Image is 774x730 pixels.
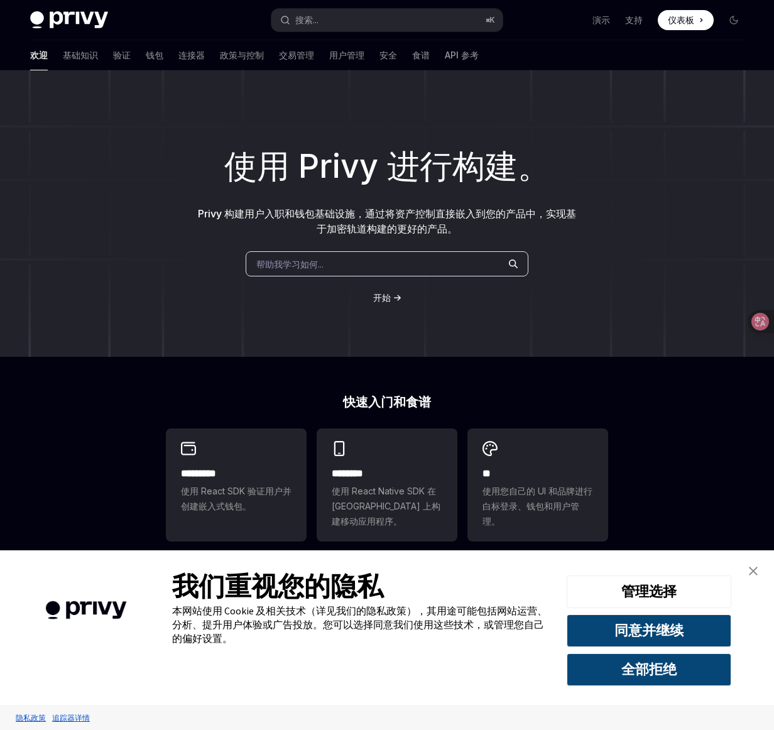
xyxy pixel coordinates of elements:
[220,40,264,70] a: 政策与控制
[30,11,108,29] img: 深色标志
[49,707,93,729] a: 追踪器详情
[749,567,758,575] img: 关闭横幅
[373,291,391,304] a: 开始
[486,15,489,25] font: ⌘
[279,50,314,60] font: 交易管理
[621,582,677,600] font: 管理选择
[614,621,684,639] font: 同意并继续
[63,50,98,60] font: 基础知识
[658,10,714,30] a: 仪表板
[329,50,364,60] font: 用户管理
[379,40,397,70] a: 安全
[317,428,457,542] a: **** ***使用 React Native SDK 在 [GEOGRAPHIC_DATA] 上构建移动应用程序。
[621,660,677,678] font: 全部拒绝
[412,50,430,60] font: 食谱
[482,486,592,526] font: 使用您自己的 UI 和品牌进行白标登录、钱包和用户管理。
[445,40,479,70] a: API 参考
[220,50,264,60] font: 政策与控制
[279,40,314,70] a: 交易管理
[30,50,48,60] font: 欢迎
[343,395,431,410] font: 快速入门和食谱
[13,707,49,729] a: 隐私政策
[592,14,610,26] a: 演示
[625,14,643,25] font: 支持
[445,50,479,60] font: API 参考
[30,40,48,70] a: 欢迎
[412,40,430,70] a: 食谱
[332,486,440,526] font: 使用 React Native SDK 在 [GEOGRAPHIC_DATA] 上构建移动应用程序。
[668,14,694,25] font: 仪表板
[373,292,391,303] font: 开始
[567,653,731,686] button: 全部拒绝
[198,207,576,235] font: Privy 构建用户入职和钱包基础设施，通过将资产控制直接嵌入到您的产品中，实现基于加密轨道构建的更好的产品。
[295,14,319,25] font: 搜索...
[567,614,731,647] button: 同意并继续
[19,583,153,638] img: 公司徽标
[113,50,131,60] font: 验证
[178,40,205,70] a: 连接器
[724,10,744,30] button: 切换暗模式
[172,570,383,602] font: 我们重视您的隐私
[172,604,547,645] font: 本网站使用 Cookie 及相关技术（详见我们的隐私政策），其用途可能包括网站运营、分析、提升用户体验或广告投放。您可以选择同意我们使用这些技术，或管理您自己的偏好设置。
[489,15,495,25] font: K
[625,14,643,26] a: 支持
[52,713,90,722] font: 追踪器详情
[567,575,731,608] button: 管理选择
[741,558,766,584] a: 关闭横幅
[113,40,131,70] a: 验证
[146,40,163,70] a: 钱包
[16,713,46,722] font: 隐私政策
[63,40,98,70] a: 基础知识
[224,146,550,186] font: 使用 Privy 进行构建。
[271,9,503,31] button: 搜索...⌘K
[329,40,364,70] a: 用户管理
[146,50,163,60] font: 钱包
[178,50,205,60] font: 连接器
[467,428,608,542] a: **使用您自己的 UI 和品牌进行白标登录、钱包和用户管理。
[592,14,610,25] font: 演示
[256,259,324,270] font: 帮助我学习如何...
[181,486,292,511] font: 使用 React SDK 验证用户并创建嵌入式钱包。
[379,50,397,60] font: 安全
